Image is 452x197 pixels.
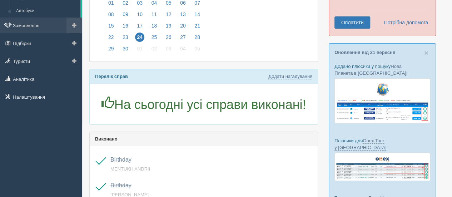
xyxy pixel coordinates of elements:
[13,5,80,18] a: Автобуси
[95,97,312,112] h1: На сьогодні усі справи виконані!
[133,22,146,33] a: 17
[110,157,131,163] a: Birthday
[133,45,146,56] a: 01
[334,16,370,29] a: Оплатити
[148,33,161,45] a: 25
[135,33,144,42] span: 24
[164,33,173,42] span: 26
[162,22,175,33] a: 19
[334,64,406,76] a: Нова Планета в [GEOGRAPHIC_DATA]
[268,74,312,79] a: Додати нагадування
[162,33,175,45] a: 26
[148,22,161,33] a: 18
[178,33,188,42] span: 27
[190,45,202,56] a: 05
[135,21,144,30] span: 17
[178,44,188,53] span: 04
[121,10,130,19] span: 09
[104,45,118,56] a: 29
[193,33,202,42] span: 28
[162,45,175,56] a: 03
[148,45,161,56] a: 02
[119,33,132,45] a: 23
[135,10,144,19] span: 10
[178,21,188,30] span: 20
[334,153,430,181] img: onex-tour-proposal-crm-for-travel-agency.png
[119,22,132,33] a: 16
[176,33,190,45] a: 27
[164,21,173,30] span: 19
[178,10,188,19] span: 13
[95,74,128,79] b: Перелік справ
[190,22,202,33] a: 21
[334,50,395,55] a: Оновлення від 21 вересня
[104,22,118,33] a: 15
[150,10,159,19] span: 11
[334,137,430,151] p: Плюсики для :
[334,63,430,77] p: Додано плюсики у пошуку :
[176,10,190,22] a: 13
[95,136,118,142] b: Виконано
[150,44,159,53] span: 02
[106,33,116,42] span: 22
[176,45,190,56] a: 04
[121,44,130,53] span: 30
[176,22,190,33] a: 20
[148,10,161,22] a: 11
[150,33,159,42] span: 25
[164,44,173,53] span: 03
[104,33,118,45] a: 22
[424,49,428,56] button: Close
[193,21,202,30] span: 21
[119,10,132,22] a: 09
[164,10,173,19] span: 12
[334,78,430,123] img: new-planet-%D0%BF%D1%96%D0%B4%D0%B1%D1%96%D1%80%D0%BA%D0%B0-%D1%81%D1%80%D0%BC-%D0%B4%D0%BB%D1%8F...
[121,21,130,30] span: 16
[190,10,202,22] a: 14
[104,10,118,22] a: 08
[190,33,202,45] a: 28
[133,33,146,45] a: 24
[106,21,116,30] span: 15
[106,10,116,19] span: 08
[110,166,150,172] a: MENTUKH ANDRII
[121,33,130,42] span: 23
[193,44,202,53] span: 05
[379,16,428,29] a: Потрібна допомога
[162,10,175,22] a: 12
[133,10,146,22] a: 10
[150,21,159,30] span: 18
[119,45,132,56] a: 30
[110,182,131,188] a: Birthday
[334,138,386,151] a: Onex Tour у [GEOGRAPHIC_DATA]
[106,44,116,53] span: 29
[135,44,144,53] span: 01
[193,10,202,19] span: 14
[424,49,428,57] span: ×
